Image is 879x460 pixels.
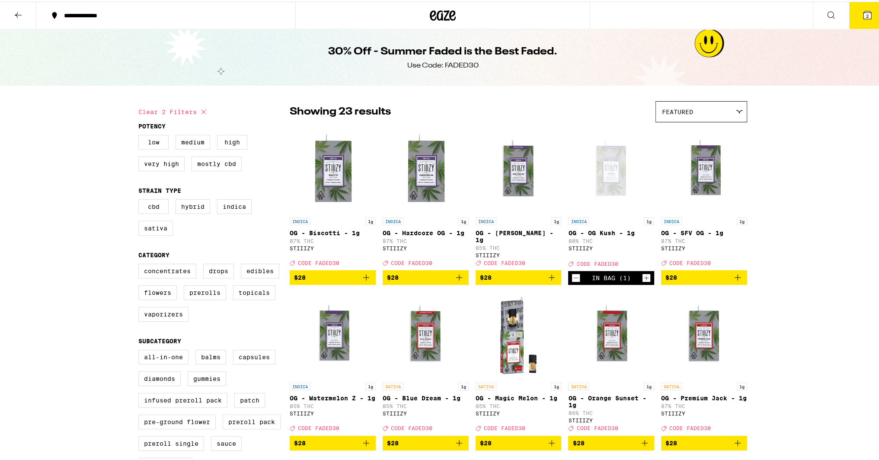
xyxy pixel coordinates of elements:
[669,259,711,264] span: CODE FADED30
[568,125,654,269] a: Open page for OG - OG Kush - 1g from STIIIZY
[290,434,376,449] button: Add to bag
[592,273,631,280] div: In Bag (1)
[383,216,403,224] p: INDICA
[290,103,391,118] p: Showing 23 results
[211,434,242,449] label: Sauce
[203,262,234,277] label: Drops
[476,251,562,256] div: STIIIZY
[669,424,711,430] span: CODE FADED30
[665,272,677,279] span: $28
[576,259,618,265] span: CODE FADED30
[665,438,677,445] span: $28
[576,424,618,430] span: CODE FADED30
[383,228,469,235] p: OG - Hardcore OG - 1g
[217,133,247,148] label: High
[290,228,376,235] p: OG - Biscotti - 1g
[568,416,654,422] div: STIIIZY
[195,348,226,363] label: Balms
[184,284,226,298] label: Prerolls
[233,348,275,363] label: Capsules
[328,43,557,57] h1: 30% Off - Summer Faded is the Best Faded.
[294,272,306,279] span: $28
[644,216,654,224] p: 1g
[572,272,580,281] button: Decrement
[476,290,562,377] img: STIIIZY - OG - Magic Melon - 1g
[217,198,252,212] label: Indica
[391,259,432,264] span: CODE FADED30
[138,348,189,363] label: All-In-One
[290,402,376,407] p: 85% THC
[476,268,562,283] button: Add to bag
[188,370,226,384] label: Gummies
[138,185,181,192] legend: Strain Type
[383,381,403,389] p: SATIVA
[138,434,204,449] label: Preroll Single
[551,216,561,224] p: 1g
[138,284,177,298] label: Flowers
[138,336,181,343] legend: Subcategory
[476,381,496,389] p: SATIVA
[661,393,747,400] p: OG - Premium Jack - 1g
[391,424,432,430] span: CODE FADED30
[476,243,562,249] p: 85% THC
[138,250,169,257] legend: Category
[480,438,492,445] span: $28
[476,393,562,400] p: OG - Magic Melon - 1g
[138,155,185,169] label: Very High
[383,409,469,415] div: STIIIZY
[661,402,747,407] p: 87% THC
[572,438,584,445] span: $28
[383,290,469,377] img: STIIIZY - OG - Blue Dream - 1g
[138,219,173,234] label: Sativa
[737,381,747,389] p: 1g
[551,381,561,389] p: 1g
[290,409,376,415] div: STIIIZY
[138,391,227,406] label: Infused Preroll Pack
[661,125,747,268] a: Open page for OG - SFV OG - 1g from STIIIZY
[484,259,525,264] span: CODE FADED30
[568,244,654,249] div: STIIIZY
[644,381,654,389] p: 1g
[290,393,376,400] p: OG - Watermelon Z - 1g
[383,125,469,268] a: Open page for OG - Hardcore OG - 1g from STIIIZY
[568,393,654,407] p: OG - Orange Sunset - 1g
[568,290,654,377] img: STIIIZY - OG - Orange Sunset - 1g
[661,236,747,242] p: 87% THC
[290,125,376,211] img: STIIIZY - OG - Biscotti - 1g
[661,434,747,449] button: Add to bag
[192,155,242,169] label: Mostly CBD
[661,268,747,283] button: Add to bag
[458,381,469,389] p: 1g
[383,268,469,283] button: Add to bag
[234,391,265,406] label: Patch
[568,434,654,449] button: Add to bag
[383,290,469,434] a: Open page for OG - Blue Dream - 1g from STIIIZY
[476,434,562,449] button: Add to bag
[138,305,189,320] label: Vaporizers
[365,381,376,389] p: 1g
[138,198,169,212] label: CBD
[383,125,469,211] img: STIIIZY - OG - Hardcore OG - 1g
[568,409,654,414] p: 86% THC
[407,59,479,69] div: Use Code: FADED30
[476,290,562,434] a: Open page for OG - Magic Melon - 1g from STIIIZY
[568,290,654,434] a: Open page for OG - Orange Sunset - 1g from STIIIZY
[476,125,562,268] a: Open page for OG - King Louis XIII - 1g from STIIIZY
[476,228,562,242] p: OG - [PERSON_NAME] - 1g
[458,216,469,224] p: 1g
[138,133,169,148] label: Low
[661,244,747,249] div: STIIIZY
[298,259,339,264] span: CODE FADED30
[290,125,376,268] a: Open page for OG - Biscotti - 1g from STIIIZY
[661,409,747,415] div: STIIIZY
[365,216,376,224] p: 1g
[383,244,469,249] div: STIIIZY
[383,393,469,400] p: OG - Blue Dream - 1g
[476,402,562,407] p: 85% THC
[290,381,310,389] p: INDICA
[383,434,469,449] button: Add to bag
[480,272,492,279] span: $28
[383,402,469,407] p: 85% THC
[383,236,469,242] p: 87% THC
[138,99,209,121] button: Clear 2 filters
